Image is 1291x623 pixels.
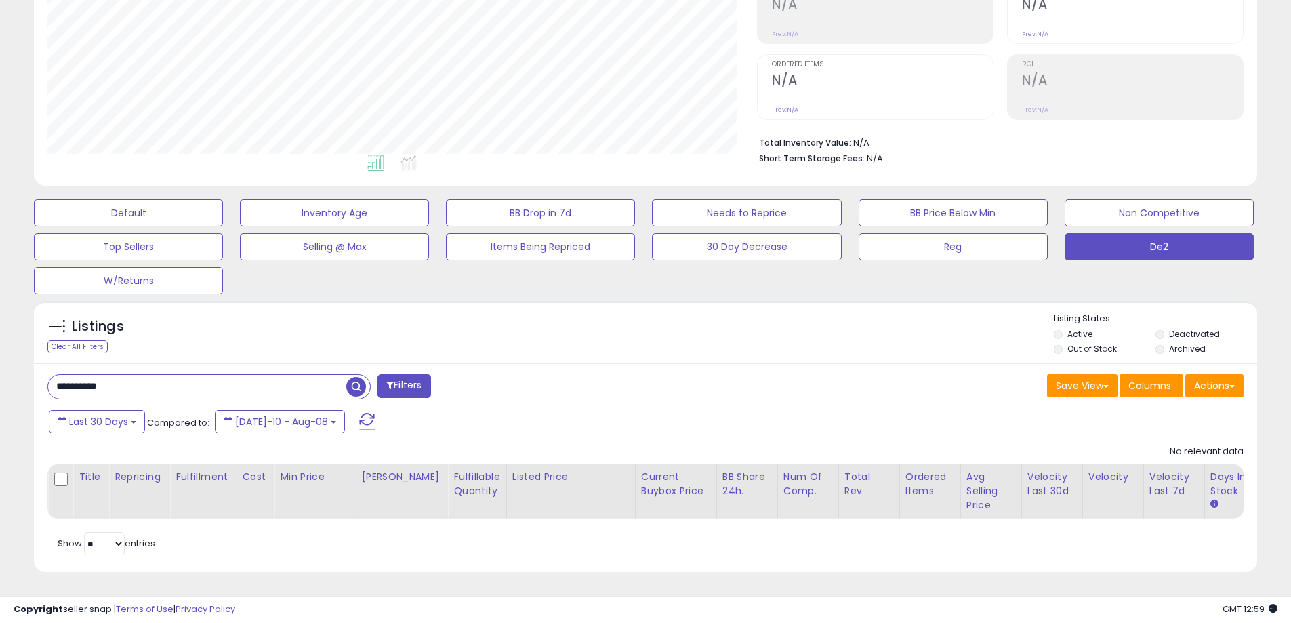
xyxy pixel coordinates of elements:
button: Columns [1120,374,1183,397]
h2: N/A [1022,73,1243,91]
button: Reg [859,233,1048,260]
a: Terms of Use [116,603,173,616]
li: N/A [759,134,1233,150]
span: ROI [1022,61,1243,68]
div: Velocity Last 30d [1027,470,1077,498]
div: No relevant data [1170,445,1244,458]
small: Prev: N/A [1022,106,1048,114]
div: Days In Stock [1210,470,1260,498]
div: Num of Comp. [783,470,833,498]
div: Min Price [280,470,350,484]
div: Velocity Last 7d [1149,470,1199,498]
strong: Copyright [14,603,63,616]
span: Compared to: [147,416,209,429]
button: Last 30 Days [49,410,145,433]
span: N/A [867,152,883,165]
button: Actions [1185,374,1244,397]
div: Current Buybox Price [641,470,711,498]
button: Default [34,199,223,226]
button: BB Drop in 7d [446,199,635,226]
button: Filters [377,374,430,398]
small: Days In Stock. [1210,498,1218,510]
button: 30 Day Decrease [652,233,841,260]
label: Deactivated [1169,328,1220,340]
label: Out of Stock [1067,343,1117,355]
div: Title [79,470,103,484]
button: Non Competitive [1065,199,1254,226]
span: [DATE]-10 - Aug-08 [235,415,328,428]
div: Repricing [115,470,164,484]
div: Ordered Items [905,470,955,498]
small: Prev: N/A [772,30,798,38]
div: Cost [243,470,269,484]
b: Total Inventory Value: [759,137,851,148]
label: Archived [1169,343,1206,355]
span: Last 30 Days [69,415,128,428]
h2: N/A [772,73,993,91]
small: Prev: N/A [772,106,798,114]
span: Columns [1128,379,1171,393]
div: Clear All Filters [47,340,108,353]
button: W/Returns [34,267,223,294]
button: Inventory Age [240,199,429,226]
button: Needs to Reprice [652,199,841,226]
span: 2025-09-8 12:59 GMT [1223,603,1277,616]
small: Prev: N/A [1022,30,1048,38]
button: Items Being Repriced [446,233,635,260]
button: BB Price Below Min [859,199,1048,226]
label: Active [1067,328,1092,340]
button: Save View [1047,374,1118,397]
div: Fulfillment [176,470,230,484]
button: De2 [1065,233,1254,260]
span: Show: entries [58,537,155,550]
span: Ordered Items [772,61,993,68]
h5: Listings [72,317,124,336]
div: Fulfillable Quantity [453,470,500,498]
button: [DATE]-10 - Aug-08 [215,410,345,433]
div: Listed Price [512,470,630,484]
div: Total Rev. [844,470,894,498]
b: Short Term Storage Fees: [759,153,865,164]
button: Top Sellers [34,233,223,260]
p: Listing States: [1054,313,1257,325]
div: seller snap | | [14,603,235,616]
div: BB Share 24h. [722,470,772,498]
a: Privacy Policy [176,603,235,616]
div: Avg Selling Price [966,470,1016,513]
button: Selling @ Max [240,233,429,260]
div: [PERSON_NAME] [361,470,442,484]
div: Velocity [1088,470,1138,484]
